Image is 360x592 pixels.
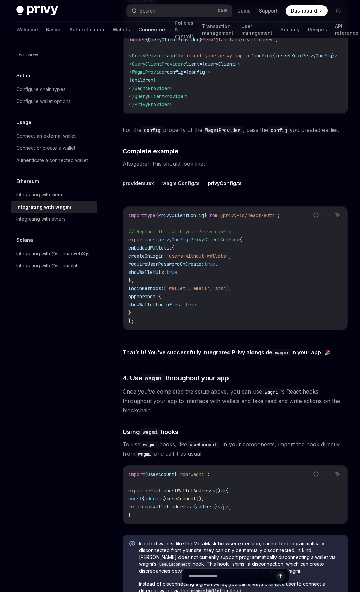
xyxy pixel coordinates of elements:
[277,212,280,218] span: ;
[11,95,97,108] a: Configure wallet options
[132,61,183,67] span: QueryClientProvider
[272,53,275,59] span: {
[158,293,161,300] span: {
[16,72,30,80] h5: Setup
[188,285,191,291] span: ,
[167,53,181,59] span: appId
[135,450,154,457] a: wagmi
[332,53,335,59] span: }
[140,428,161,436] code: wagmi
[129,93,135,99] span: </
[135,93,186,99] span: QueryClientProvider
[270,53,272,59] span: =
[16,144,75,152] div: Connect or create a wallet
[140,7,159,15] div: Search...
[312,470,320,478] button: Report incorrect code
[187,441,219,448] a: useAccount
[169,496,196,502] span: useAccount
[237,237,239,243] span: =
[128,229,231,235] span: // Replace this with your Privy config
[148,37,199,43] span: QueryClientProvider
[128,318,134,324] span: };
[128,488,145,494] span: export
[16,6,58,16] img: dark logo
[128,512,131,518] span: }
[199,61,202,67] span: =
[127,5,232,17] button: Search...CtrlK
[123,159,348,168] span: Altogether, this should look like:
[16,132,76,140] div: Connect an external wallet
[207,212,218,218] span: from
[167,69,183,75] span: config
[16,156,88,164] div: Authenticate a connected wallet
[204,261,215,267] span: true
[145,471,147,477] span: {
[129,101,135,108] span: </
[170,85,172,91] span: >
[212,488,215,494] span: =
[16,236,33,244] h5: Solana
[235,61,237,67] span: }
[128,212,145,218] span: import
[129,77,132,83] span: {
[333,5,344,16] button: Toggle dark mode
[259,7,278,14] a: Support
[128,237,145,243] span: export
[335,22,358,38] a: API reference
[139,540,341,574] span: Injected wallets, like the MetaMask browser extension, cannot be programmatically disconnected fr...
[157,561,193,567] a: useDisconnect
[333,470,342,478] button: Ask AI
[218,212,277,218] span: '@privy-io/react-auth'
[196,504,215,510] span: address
[128,471,145,477] span: import
[123,147,178,156] span: Complete example
[16,262,77,270] div: Integrating with @solana/kit
[70,22,104,38] a: Authentication
[275,571,285,581] button: Send message
[16,203,71,211] div: Integrating with wagmi
[129,85,135,91] span: </
[164,496,166,502] span: }
[129,45,137,51] span: ...
[129,541,136,548] svg: Info
[241,22,272,38] a: User management
[145,504,147,510] span: <
[135,450,154,458] code: wagmi
[183,61,199,67] span: client
[333,211,342,219] button: Ask AI
[129,69,132,75] span: <
[215,261,218,267] span: ,
[172,245,174,251] span: {
[202,61,205,67] span: {
[272,349,291,356] code: wagmi
[150,504,153,510] span: >
[166,253,229,259] span: 'users-without-wallets'
[223,504,226,510] span: p
[145,37,148,43] span: {
[153,504,193,510] span: Wallet address:
[207,471,210,477] span: ;
[141,126,163,134] code: config
[291,7,317,14] span: Dashboard
[174,471,177,477] span: }
[138,22,167,38] a: Connectors
[147,504,150,510] span: p
[145,496,164,502] span: address
[308,22,327,38] a: Recipes
[16,85,66,93] div: Configure chain types
[11,130,97,142] a: Connect an external wallet
[128,285,164,291] span: loginMethods:
[183,53,254,59] span: 'insert-your-privy-app-id'
[123,349,331,356] strong: That’s it! You’ve successfully integrated Privy alongside in your app! 🎉
[140,441,159,448] a: wagmi
[268,126,290,134] code: config
[166,285,188,291] span: 'wallet'
[128,302,185,308] span: showWalletLoginFirst:
[128,253,166,259] span: createOnLogin:
[205,69,208,75] span: }
[226,488,229,494] span: {
[164,488,177,494] span: const
[11,154,97,166] a: Authenticate a connected wallet
[202,126,243,134] code: WagmiProvider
